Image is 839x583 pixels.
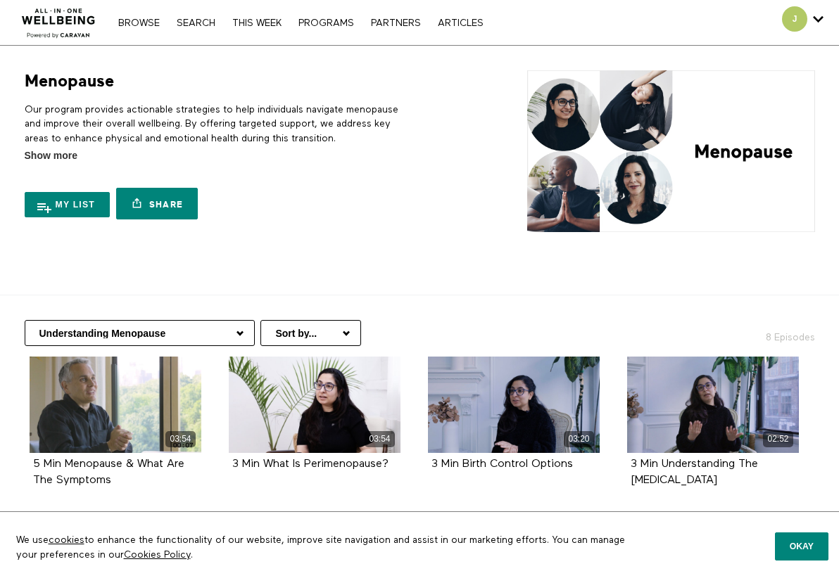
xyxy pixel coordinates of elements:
img: Menopause [527,70,815,232]
a: Search [170,18,222,28]
a: Browse [111,18,167,28]
a: Share [116,188,198,219]
a: cookies [49,535,84,545]
a: 3 Min What Is Perimenopause? [232,459,389,469]
strong: 3 Min Birth Control Options [431,459,573,470]
a: 5 Min Menopause & What Are The Symptoms [33,459,184,485]
h2: 8 Episodes [681,320,824,345]
p: Our program provides actionable strategies to help individuals navigate menopause and improve the... [25,103,415,146]
a: PROGRAMS [291,18,361,28]
p: We use to enhance the functionality of our website, improve site navigation and assist in our mar... [6,523,656,572]
a: ARTICLES [431,18,491,28]
strong: 3 Min Understanding The Menstrual Cycle [631,459,758,486]
button: Okay [775,532,828,560]
strong: 3 Min What Is Perimenopause? [232,459,389,470]
a: 3 Min Understanding The Menstrual Cycle 02:52 [627,357,799,453]
div: 03:20 [564,431,594,447]
a: 3 Min What Is Perimenopause? 03:54 [229,357,400,453]
button: My list [25,192,111,217]
div: 03:54 [165,431,196,447]
h1: Menopause [25,70,114,92]
a: 3 Min Understanding The [MEDICAL_DATA] [631,459,758,485]
a: 3 Min Birth Control Options [431,459,573,469]
a: THIS WEEK [225,18,289,28]
div: 02:52 [763,431,793,447]
nav: Primary [111,15,490,30]
a: 5 Min Menopause & What Are The Symptoms 03:54 [30,357,201,453]
div: 03:54 [365,431,395,447]
a: Cookies Policy [124,550,191,560]
a: 3 Min Birth Control Options 03:20 [428,357,600,453]
span: Show more [25,148,77,163]
a: PARTNERS [364,18,428,28]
